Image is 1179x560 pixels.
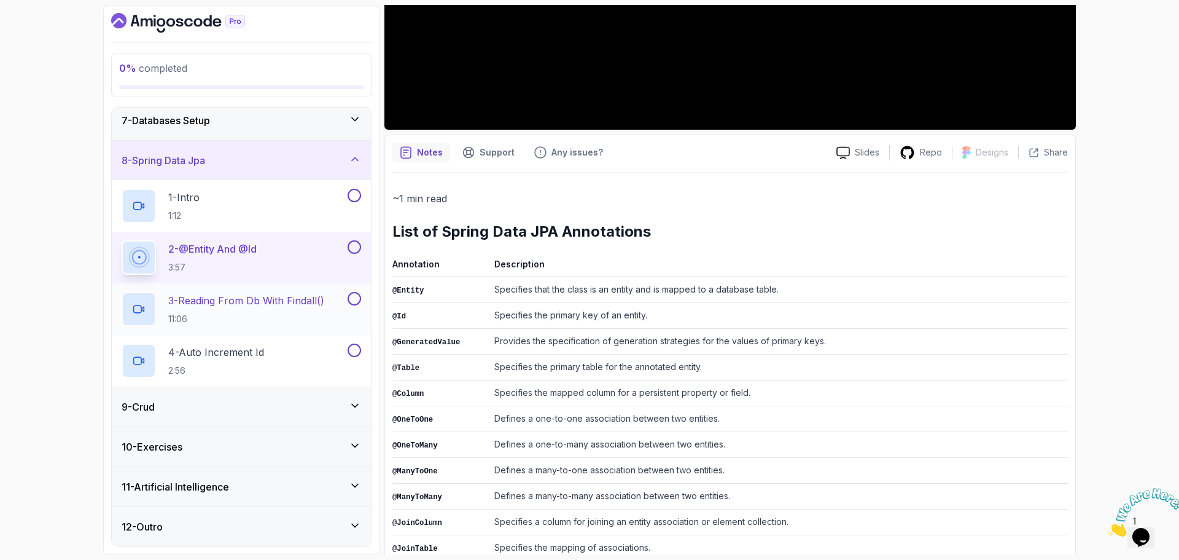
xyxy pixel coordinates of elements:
a: Repo [890,145,952,160]
span: 1 [5,5,10,15]
button: 11-Artificial Intelligence [112,467,371,507]
td: Specifies the primary key of an entity. [489,303,1068,329]
p: Notes [417,146,443,159]
span: completed [119,62,187,74]
h3: 9 - Crud [122,400,155,414]
button: Feedback button [527,143,610,162]
td: Provides the specification of generation strategies for the values of primary keys. [489,329,1068,355]
a: Dashboard [111,13,273,33]
code: @OneToMany [392,441,438,450]
td: Specifies a column for joining an entity association or element collection. [489,510,1068,535]
h3: 12 - Outro [122,519,163,534]
code: @Table [392,364,419,373]
code: @Id [392,312,406,321]
h3: 11 - Artificial Intelligence [122,479,229,494]
p: 3:57 [168,261,257,274]
button: 9-Crud [112,387,371,427]
code: @JoinColumn [392,519,442,527]
p: 1:12 [168,210,200,222]
p: Any issues? [551,146,603,159]
button: 7-Databases Setup [112,101,371,140]
button: Share [1018,146,1068,159]
td: Defines a many-to-one association between two entities. [489,458,1068,484]
button: notes button [392,143,450,162]
code: @ManyToOne [392,467,438,476]
button: 2-@Entity And @Id3:57 [122,240,361,275]
p: 3 - Reading From Db With Findall() [168,293,324,308]
td: Defines a many-to-many association between two entities. [489,484,1068,510]
p: 2 - @Entity And @Id [168,242,257,256]
img: Chat attention grabber [5,5,81,53]
p: Share [1044,146,1068,159]
code: @OneToOne [392,416,433,424]
code: @Entity [392,286,424,295]
td: Defines a one-to-many association between two entities. [489,432,1068,458]
button: 12-Outro [112,507,371,546]
button: 3-Reading From Db With Findall()11:06 [122,292,361,326]
p: Repo [920,146,942,159]
p: 2:56 [168,365,264,377]
span: 0 % [119,62,136,74]
p: ~1 min read [392,190,1068,207]
td: Specifies the primary table for the annotated entity. [489,355,1068,381]
p: 1 - Intro [168,190,200,205]
td: Defines a one-to-one association between two entities. [489,406,1068,432]
button: 4-Auto Increment Id2:56 [122,344,361,378]
p: 11:06 [168,313,324,325]
h2: List of Spring Data JPA Annotations [392,222,1068,242]
button: 10-Exercises [112,427,371,467]
h3: 7 - Databases Setup [122,113,210,128]
p: Support [480,146,515,159]
a: Slides [827,146,889,159]
button: 1-Intro1:12 [122,189,361,223]
th: Annotation [392,256,489,277]
td: Specifies that the class is an entity and is mapped to a database table. [489,277,1068,303]
code: @JoinTable [392,545,438,553]
iframe: To enrich screen reader interactions, please activate Accessibility in Grammarly extension settings [1103,483,1179,542]
p: Slides [855,146,879,159]
h3: 8 - Spring Data Jpa [122,153,205,168]
p: Designs [976,146,1008,159]
td: Specifies the mapped column for a persistent property or field. [489,381,1068,406]
code: @Column [392,390,424,398]
code: @ManyToMany [392,493,442,502]
th: Description [489,256,1068,277]
p: 4 - Auto Increment Id [168,345,264,360]
code: @GeneratedValue [392,338,460,347]
button: 8-Spring Data Jpa [112,141,371,180]
h3: 10 - Exercises [122,440,182,454]
button: Support button [455,143,522,162]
